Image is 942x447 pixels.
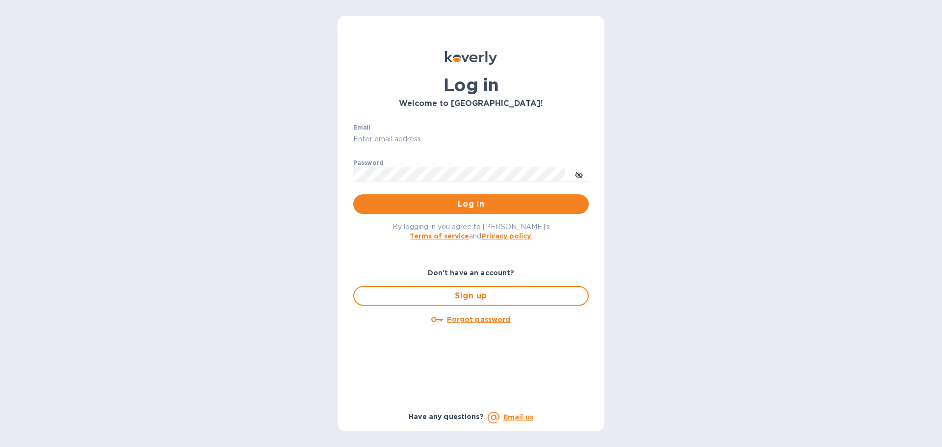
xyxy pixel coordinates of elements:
[503,413,533,421] a: Email us
[353,75,589,95] h1: Log in
[445,51,497,65] img: Koverly
[410,232,469,240] a: Terms of service
[481,232,531,240] a: Privacy policy
[428,269,515,277] b: Don't have an account?
[362,290,580,302] span: Sign up
[353,286,589,306] button: Sign up
[392,223,550,240] span: By logging in you agree to [PERSON_NAME]'s and .
[353,160,383,166] label: Password
[409,413,484,421] b: Have any questions?
[361,198,581,210] span: Log in
[353,99,589,108] h3: Welcome to [GEOGRAPHIC_DATA]!
[353,194,589,214] button: Log in
[353,125,370,131] label: Email
[447,316,510,323] u: Forgot password
[353,132,589,147] input: Enter email address
[569,164,589,184] button: toggle password visibility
